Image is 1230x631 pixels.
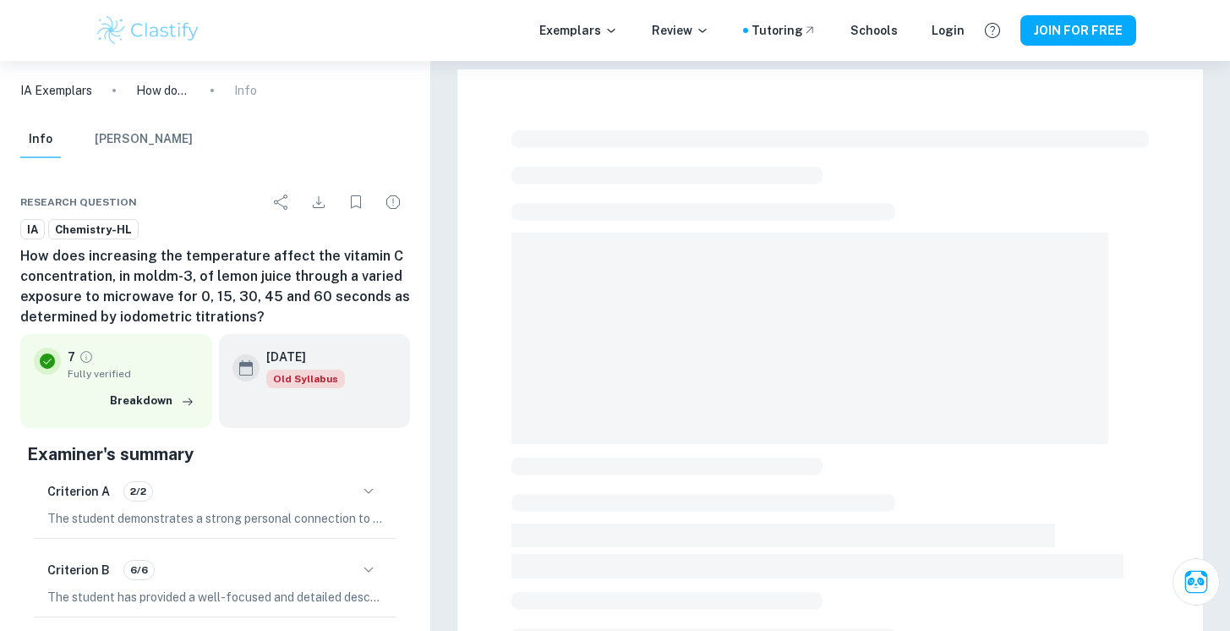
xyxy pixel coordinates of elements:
[49,222,138,239] span: Chemistry-HL
[376,185,410,219] div: Report issue
[652,21,709,40] p: Review
[20,195,137,210] span: Research question
[266,370,345,388] span: Old Syllabus
[266,348,331,366] h6: [DATE]
[47,509,383,528] p: The student demonstrates a strong personal connection to the topic and justifies their research q...
[20,219,45,240] a: IA
[932,21,965,40] a: Login
[79,349,94,365] a: Grade fully verified
[124,562,154,578] span: 6/6
[106,388,199,414] button: Breakdown
[20,121,61,158] button: Info
[1020,15,1136,46] button: JOIN FOR FREE
[978,16,1007,45] button: Help and Feedback
[68,348,75,366] p: 7
[1173,558,1220,606] button: Ask Clai
[27,442,403,467] h5: Examiner's summary
[752,21,817,40] a: Tutoring
[234,81,257,100] p: Info
[47,482,110,501] h6: Criterion A
[95,121,193,158] button: [PERSON_NAME]
[539,21,618,40] p: Exemplars
[21,222,44,239] span: IA
[48,219,139,240] a: Chemistry-HL
[302,185,336,219] div: Download
[850,21,898,40] a: Schools
[339,185,373,219] div: Bookmark
[266,370,345,388] div: Starting from the May 2025 session, the Chemistry IA requirements have changed. It's OK to refer ...
[95,14,202,47] img: Clastify logo
[20,246,410,327] h6: How does increasing the temperature affect the vitamin C concentration, in moldm-3, of lemon juic...
[20,81,92,100] a: IA Exemplars
[124,484,152,499] span: 2/2
[68,366,199,381] span: Fully verified
[47,561,110,579] h6: Criterion B
[47,588,383,606] p: The student has provided a well-focused and detailed description of the main topic, which is inve...
[136,81,190,100] p: How does increasing the temperature affect the vitamin C concentration, in moldm-3, of lemon juic...
[265,185,298,219] div: Share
